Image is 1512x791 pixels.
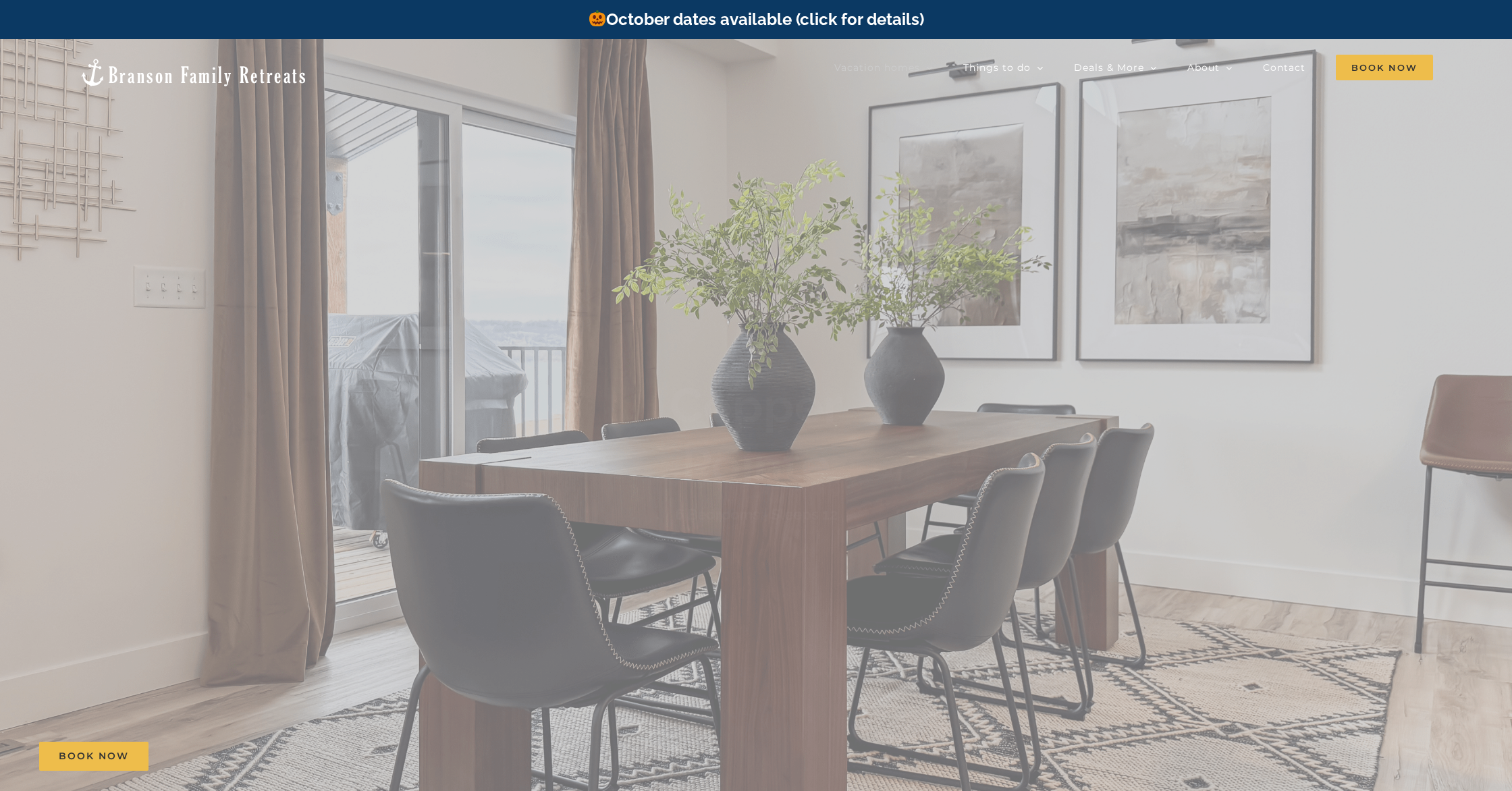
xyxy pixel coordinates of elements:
span: About [1187,63,1220,72]
span: Contact [1263,63,1305,72]
img: Branson Family Retreats Logo [79,57,308,88]
nav: Main Menu [834,54,1433,81]
span: Vacation homes [834,63,920,72]
img: 🎃 [589,10,605,26]
b: Copper Pointe [670,377,842,492]
h3: 6 Bedrooms | Sleeps 12 [675,506,838,523]
span: Deals & More [1074,63,1144,72]
span: Book Now [59,751,129,762]
a: Book Now [39,742,148,771]
a: October dates available (click for details) [588,9,924,29]
a: Contact [1263,54,1305,81]
span: Things to do [963,63,1031,72]
a: Deals & More [1074,54,1157,81]
a: About [1187,54,1233,81]
a: Vacation homes [834,54,933,81]
span: Book Now [1336,55,1433,80]
a: Things to do [963,54,1044,81]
